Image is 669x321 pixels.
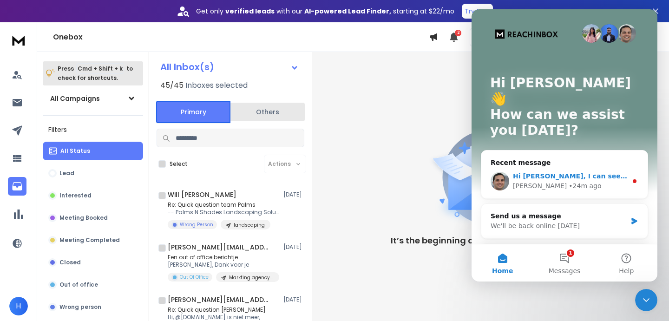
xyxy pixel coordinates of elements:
h1: All Campaigns [50,94,100,103]
p: [DATE] [283,296,304,303]
button: H [9,297,28,315]
span: 2 [455,30,461,36]
span: Cmd + Shift + k [76,63,124,74]
div: Send us a messageWe'll be back online [DATE] [9,194,177,229]
p: Meeting Booked [59,214,108,222]
p: Meeting Completed [59,236,120,244]
p: Hi, @[DOMAIN_NAME] is niet meer, [168,314,279,321]
p: It’s the beginning of a legendary conversation [391,234,590,247]
p: Closed [59,259,81,266]
button: Closed [43,253,143,272]
button: Wrong person [43,298,143,316]
button: Primary [156,101,230,123]
h1: [PERSON_NAME][EMAIL_ADDRESS][DOMAIN_NAME] [168,295,270,304]
p: Een out of office berichtje... [168,254,279,261]
p: [DATE] [283,243,304,251]
p: [DATE] [283,191,304,198]
p: -- Palms N Shades Landscaping Solutions Will [PERSON_NAME] Owner [168,209,279,216]
span: Home [20,258,41,265]
button: Meeting Booked [43,209,143,227]
div: • 24m ago [97,172,130,182]
span: Messages [77,258,109,265]
h1: Onebox [53,32,429,43]
p: [PERSON_NAME], Dank voor je [168,261,279,269]
button: Lead [43,164,143,183]
button: Help [124,235,186,272]
strong: AI-powered Lead Finder, [304,7,391,16]
h1: All Inbox(s) [160,62,214,72]
div: We'll be back online [DATE] [19,212,155,222]
p: Get only with our starting at $22/mo [196,7,454,16]
span: 45 / 45 [160,80,184,91]
p: Lead [59,170,74,177]
p: Try Now [465,7,490,16]
div: Send us a message [19,202,155,212]
p: All Status [60,147,90,155]
strong: verified leads [225,7,275,16]
button: All Campaigns [43,89,143,108]
h3: Inboxes selected [185,80,248,91]
p: Out of office [59,281,98,288]
iframe: Intercom live chat [472,9,657,282]
p: Re: Quick question [PERSON_NAME] [168,306,279,314]
button: Interested [43,186,143,205]
button: All Status [43,142,143,160]
div: [PERSON_NAME] [41,172,95,182]
img: logo [9,32,28,49]
button: Others [230,102,305,122]
p: Re: Quick question team Palms [168,201,279,209]
button: Try Now [462,4,493,19]
iframe: Intercom live chat [635,289,657,311]
button: Meeting Completed [43,231,143,249]
p: Interested [59,192,92,199]
p: Markting agency F approoch [229,274,274,281]
button: Messages [62,235,124,272]
h3: Filters [43,123,143,136]
h1: [PERSON_NAME][EMAIL_ADDRESS][DOMAIN_NAME] [168,242,270,252]
span: Help [147,258,162,265]
p: Press to check for shortcuts. [58,64,133,83]
p: Wrong Person [180,221,213,228]
p: Wrong person [59,303,101,311]
h1: Will [PERSON_NAME] [168,190,236,199]
button: Out of office [43,275,143,294]
p: landscaping [234,222,265,229]
p: Out Of Office [180,274,209,281]
label: Select [170,160,188,168]
button: All Inbox(s) [153,58,306,76]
